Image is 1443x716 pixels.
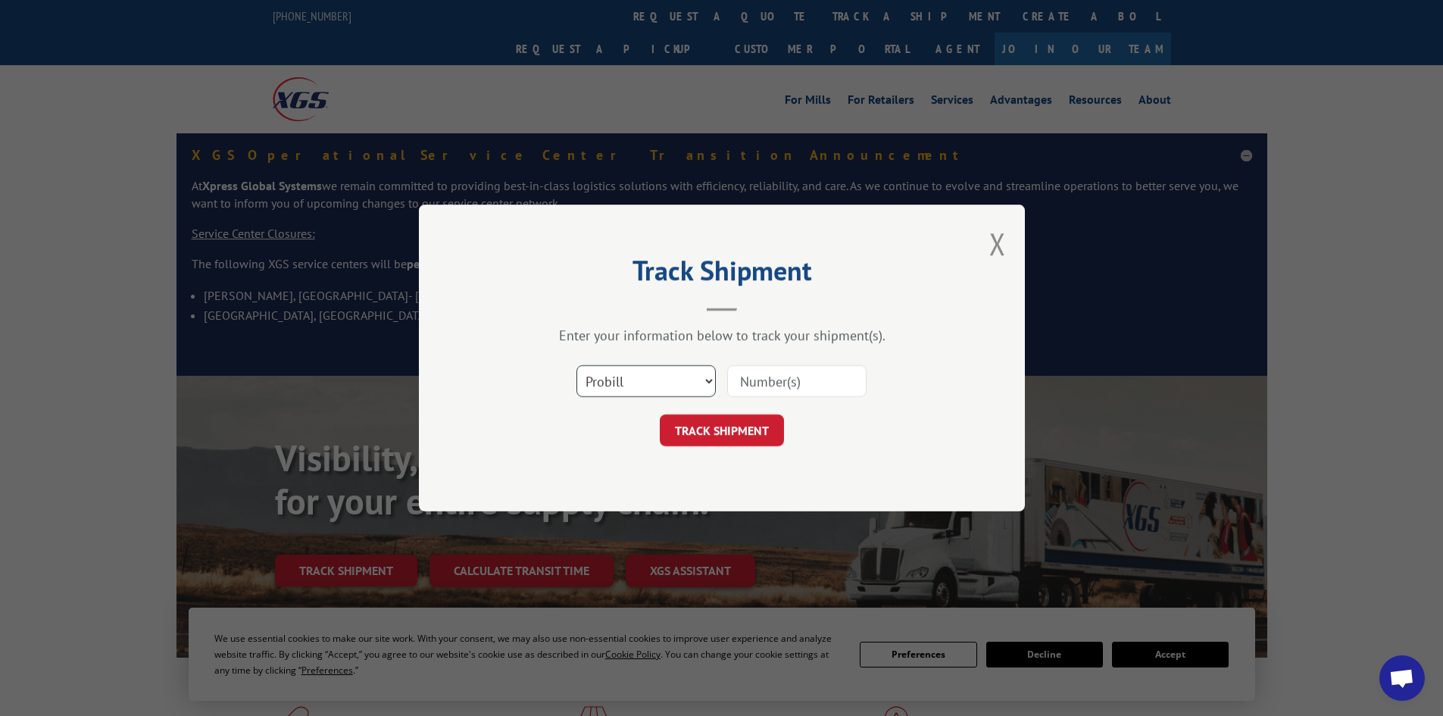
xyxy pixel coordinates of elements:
h2: Track Shipment [495,260,949,289]
button: TRACK SHIPMENT [660,414,784,446]
input: Number(s) [727,365,867,397]
div: Enter your information below to track your shipment(s). [495,327,949,344]
a: Open chat [1379,655,1425,701]
button: Close modal [989,224,1006,264]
